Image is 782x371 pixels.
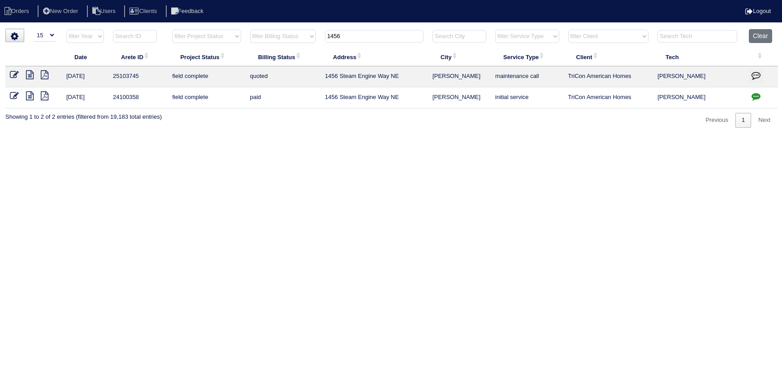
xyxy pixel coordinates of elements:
[246,66,320,87] td: quoted
[168,87,245,108] td: field complete
[653,87,744,108] td: [PERSON_NAME]
[699,113,734,128] a: Previous
[38,8,85,14] a: New Order
[428,47,491,66] th: City: activate to sort column ascending
[491,47,563,66] th: Service Type: activate to sort column ascending
[491,66,563,87] td: maintenance call
[166,5,211,17] li: Feedback
[124,5,164,17] li: Clients
[325,30,423,43] input: Search Address
[108,87,168,108] td: 24100358
[168,66,245,87] td: field complete
[320,66,428,87] td: 1456 Steam Engine Way NE
[320,47,428,66] th: Address: activate to sort column ascending
[62,47,108,66] th: Date
[108,66,168,87] td: 25103745
[564,47,653,66] th: Client: activate to sort column ascending
[62,87,108,108] td: [DATE]
[38,5,85,17] li: New Order
[432,30,486,43] input: Search City
[87,5,123,17] li: Users
[657,30,737,43] input: Search Tech
[320,87,428,108] td: 1456 Steam Engine Way NE
[653,47,744,66] th: Tech
[168,47,245,66] th: Project Status: activate to sort column ascending
[62,66,108,87] td: [DATE]
[744,47,778,66] th: : activate to sort column ascending
[428,87,491,108] td: [PERSON_NAME]
[246,47,320,66] th: Billing Status: activate to sort column ascending
[87,8,123,14] a: Users
[108,47,168,66] th: Arete ID: activate to sort column ascending
[124,8,164,14] a: Clients
[735,113,751,128] a: 1
[653,66,744,87] td: [PERSON_NAME]
[745,8,771,14] a: Logout
[428,66,491,87] td: [PERSON_NAME]
[564,87,653,108] td: TriCon American Homes
[113,30,157,43] input: Search ID
[246,87,320,108] td: paid
[5,108,162,121] div: Showing 1 to 2 of 2 entries (filtered from 19,183 total entries)
[749,29,772,43] button: Clear
[491,87,563,108] td: initial service
[752,113,777,128] a: Next
[564,66,653,87] td: TriCon American Homes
